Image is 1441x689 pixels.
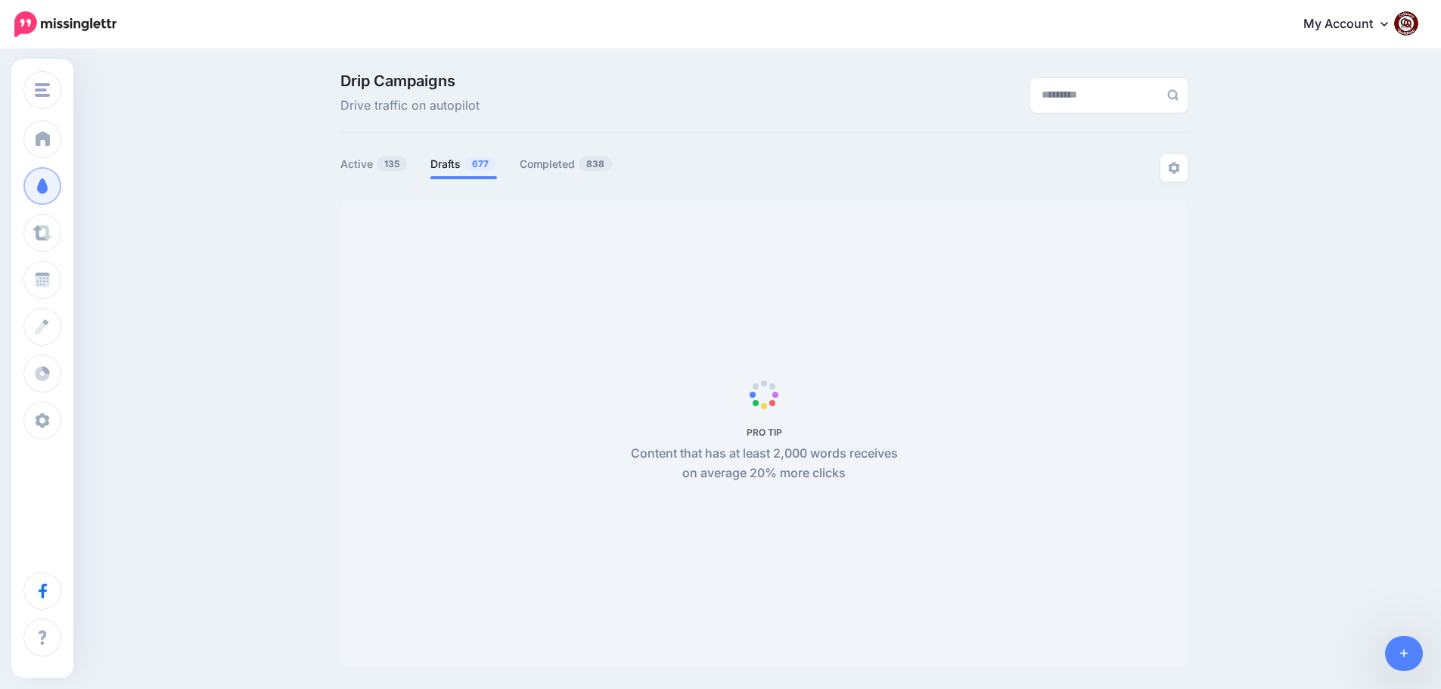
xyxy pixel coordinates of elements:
[430,155,497,173] a: Drafts677
[623,444,906,483] p: Content that has at least 2,000 words receives on average 20% more clicks
[377,157,407,171] span: 135
[340,96,480,116] span: Drive traffic on autopilot
[340,155,408,173] a: Active135
[14,11,116,37] img: Missinglettr
[520,155,613,173] a: Completed838
[340,73,480,88] span: Drip Campaigns
[35,83,50,97] img: menu.png
[1167,89,1179,101] img: search-grey-6.png
[1168,162,1180,174] img: settings-grey.png
[579,157,612,171] span: 838
[464,157,496,171] span: 677
[623,427,906,438] h5: PRO TIP
[1288,6,1418,43] a: My Account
